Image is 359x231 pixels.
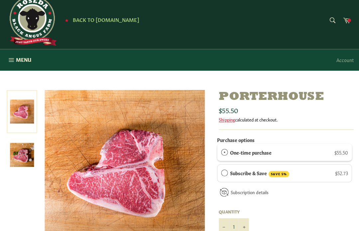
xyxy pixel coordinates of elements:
a: ★ Back to [DOMAIN_NAME] [61,17,139,23]
div: Subscribe & Save [220,169,227,176]
label: Subscribe & Save [229,169,289,177]
h1: Porterhouse [218,90,352,104]
span: Menu [16,56,31,63]
label: Purchase options [216,136,254,142]
a: Shipping [218,116,234,122]
label: One-time purchase [229,148,271,155]
div: One-time purchase [220,148,227,155]
span: $55.50 [218,105,237,114]
a: Account [332,50,356,69]
img: Porterhouse [10,142,34,166]
span: SAVE 5% [268,170,288,177]
span: $52.73 [334,169,347,176]
span: ★ [64,17,68,23]
span: Back to [DOMAIN_NAME] [72,16,139,23]
label: Quantity [218,208,248,213]
span: $55.50 [333,148,347,155]
div: calculated at checkout. [218,116,352,122]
